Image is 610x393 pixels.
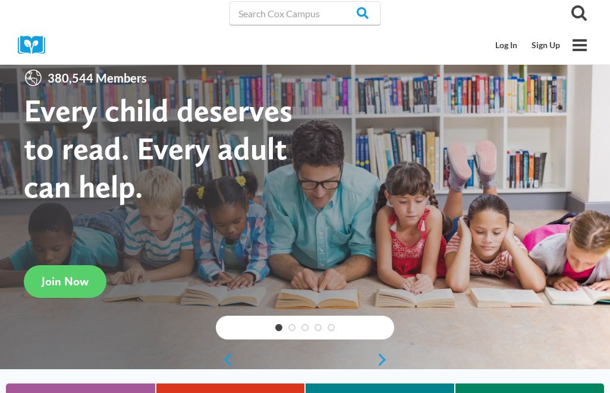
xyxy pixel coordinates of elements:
span: 380,544 Members [43,68,152,87]
a: Join Now [24,265,106,298]
img: Cox Campus [18,36,54,54]
a: 5 [328,324,335,331]
input: Search Cox Campus [229,1,381,25]
a: 2 [288,324,295,331]
button: Open menu [567,33,592,58]
a: 1 [275,324,282,331]
a: 4 [315,324,322,331]
span: Join Now [42,274,89,288]
a: 3 [301,324,309,331]
nav: Secondary Mobile Navigation [488,34,567,56]
a: previous [216,353,234,367]
div: content slider buttons [216,348,394,372]
strong: Every child deserves to read. Every adult can help. [24,91,293,205]
a: next [376,353,394,367]
a: Log In [488,34,524,56]
a: Sign Up [524,34,567,56]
